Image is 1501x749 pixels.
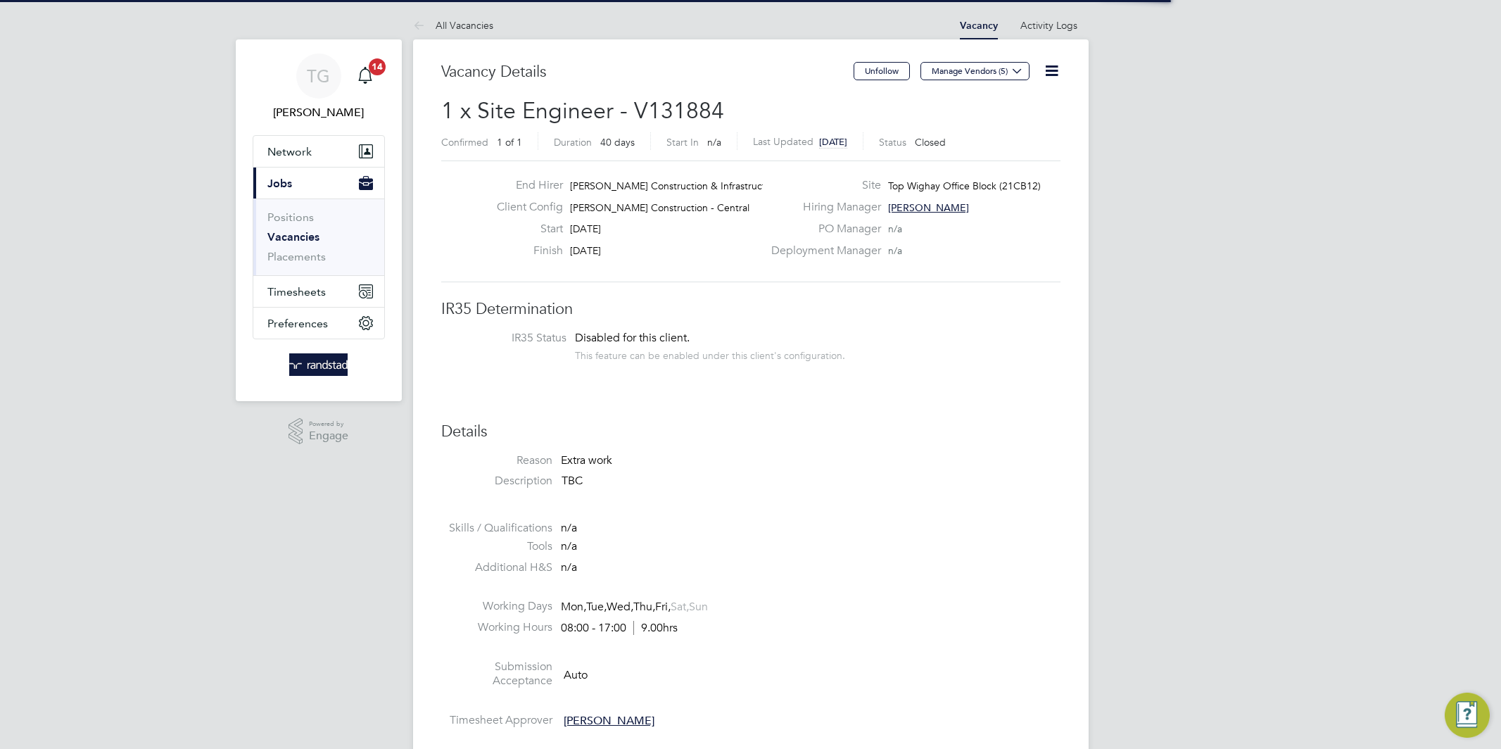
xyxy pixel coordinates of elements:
[441,136,488,149] label: Confirmed
[671,600,689,614] span: Sat,
[888,222,902,235] span: n/a
[570,180,775,192] span: [PERSON_NAME] Construction & Infrastruct…
[267,210,314,224] a: Positions
[888,180,1041,192] span: Top Wighay Office Block (21CB12)
[441,560,552,575] label: Additional H&S
[253,353,385,376] a: Go to home page
[564,667,588,681] span: Auto
[561,453,612,467] span: Extra work
[575,331,690,345] span: Disabled for this client.
[441,521,552,536] label: Skills / Qualifications
[441,599,552,614] label: Working Days
[253,308,384,339] button: Preferences
[253,136,384,167] button: Network
[888,244,902,257] span: n/a
[486,178,563,193] label: End Hirer
[819,136,847,148] span: [DATE]
[441,620,552,635] label: Working Hours
[309,418,348,430] span: Powered by
[253,199,384,275] div: Jobs
[562,474,1060,489] p: TBC
[763,222,881,237] label: PO Manager
[561,521,577,535] span: n/a
[455,331,566,346] label: IR35 Status
[570,201,749,214] span: [PERSON_NAME] Construction - Central
[633,600,655,614] span: Thu,
[888,201,969,214] span: [PERSON_NAME]
[666,136,699,149] label: Start In
[763,244,881,258] label: Deployment Manager
[763,178,881,193] label: Site
[486,222,563,237] label: Start
[441,299,1060,320] h3: IR35 Determination
[879,136,906,149] label: Status
[707,136,721,149] span: n/a
[441,97,724,125] span: 1 x Site Engineer - V131884
[561,600,586,614] span: Mon,
[655,600,671,614] span: Fri,
[267,230,319,244] a: Vacancies
[554,136,592,149] label: Duration
[441,422,1060,442] h3: Details
[267,177,292,190] span: Jobs
[253,53,385,121] a: TG[PERSON_NAME]
[689,600,708,614] span: Sun
[441,539,552,554] label: Tools
[486,244,563,258] label: Finish
[289,353,348,376] img: randstad-logo-retina.png
[586,600,607,614] span: Tue,
[915,136,946,149] span: Closed
[575,346,845,362] div: This feature can be enabled under this client's configuration.
[570,244,601,257] span: [DATE]
[309,430,348,442] span: Engage
[267,285,326,298] span: Timesheets
[441,474,552,489] label: Description
[607,600,633,614] span: Wed,
[307,67,330,85] span: TG
[253,104,385,121] span: Tom Gardiner
[561,621,678,636] div: 08:00 - 17:00
[236,39,402,401] nav: Main navigation
[920,62,1030,80] button: Manage Vendors (5)
[570,222,601,235] span: [DATE]
[289,418,348,445] a: Powered byEngage
[253,276,384,307] button: Timesheets
[753,135,813,148] label: Last Updated
[253,168,384,199] button: Jobs
[600,136,635,149] span: 40 days
[497,136,522,149] span: 1 of 1
[267,250,326,263] a: Placements
[1020,19,1077,32] a: Activity Logs
[267,317,328,330] span: Preferences
[369,58,386,75] span: 14
[441,713,552,728] label: Timesheet Approver
[763,200,881,215] label: Hiring Manager
[564,714,654,728] span: [PERSON_NAME]
[960,20,998,32] a: Vacancy
[561,560,577,574] span: n/a
[854,62,910,80] button: Unfollow
[633,621,678,635] span: 9.00hrs
[267,145,312,158] span: Network
[441,62,854,82] h3: Vacancy Details
[486,200,563,215] label: Client Config
[351,53,379,99] a: 14
[413,19,493,32] a: All Vacancies
[441,660,552,689] label: Submission Acceptance
[1445,693,1490,738] button: Engage Resource Center
[561,539,577,553] span: n/a
[441,453,552,468] label: Reason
